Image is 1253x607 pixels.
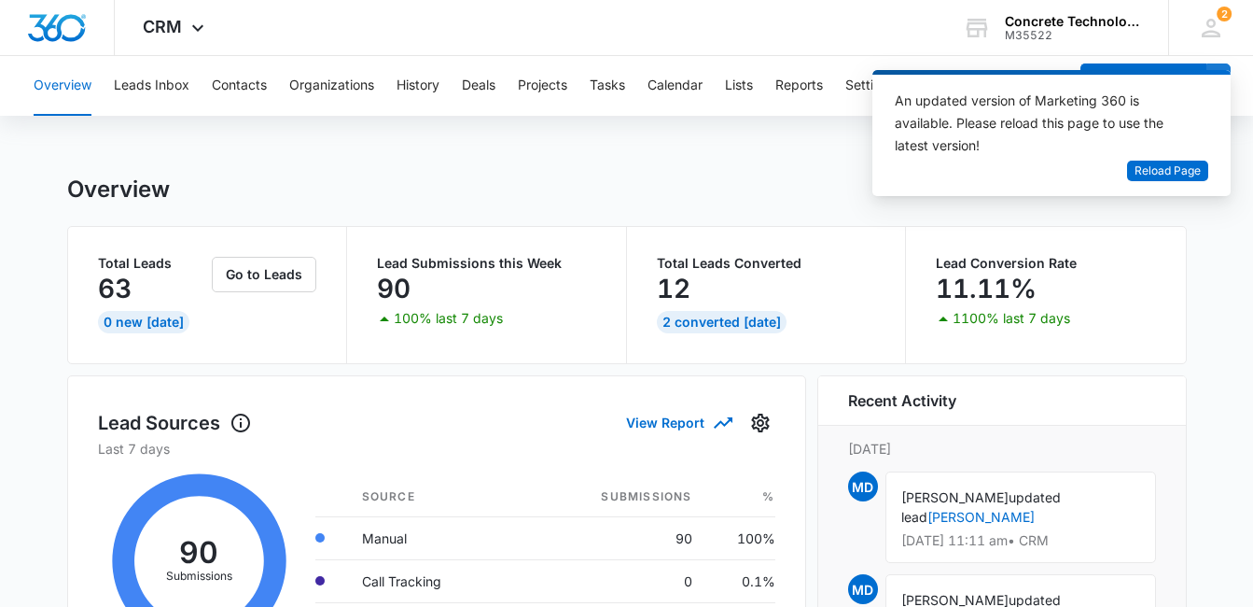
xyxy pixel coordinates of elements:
[775,56,823,116] button: Reports
[1005,14,1141,29] div: account name
[657,274,690,303] p: 12
[1080,64,1206,108] button: Add Contact
[553,477,707,517] th: Submissions
[377,274,411,303] p: 90
[936,257,1156,270] p: Lead Conversion Rate
[590,56,625,116] button: Tasks
[1135,162,1201,180] span: Reload Page
[725,56,753,116] button: Lists
[289,56,374,116] button: Organizations
[901,489,1009,505] span: [PERSON_NAME]
[98,439,775,459] p: Last 7 days
[34,56,91,116] button: Overview
[394,312,503,325] p: 100% last 7 days
[707,516,775,559] td: 100%
[518,56,567,116] button: Projects
[707,477,775,517] th: %
[553,516,707,559] td: 90
[212,56,267,116] button: Contacts
[67,176,170,204] h1: Overview
[114,56,189,116] button: Leads Inbox
[98,274,132,303] p: 63
[1217,7,1232,21] div: notifications count
[377,257,596,270] p: Lead Submissions this Week
[848,389,956,412] h6: Recent Activity
[1127,161,1208,182] button: Reload Page
[848,472,878,501] span: MD
[848,574,878,604] span: MD
[647,56,703,116] button: Calendar
[347,516,553,559] td: Manual
[98,311,189,333] div: 0 New [DATE]
[953,312,1070,325] p: 1100% last 7 days
[657,257,876,270] p: Total Leads Converted
[657,311,787,333] div: 2 Converted [DATE]
[1217,7,1232,21] span: 2
[397,56,439,116] button: History
[212,266,316,282] a: Go to Leads
[553,559,707,602] td: 0
[212,257,316,292] button: Go to Leads
[927,509,1035,525] a: [PERSON_NAME]
[707,559,775,602] td: 0.1%
[895,90,1186,157] div: An updated version of Marketing 360 is available. Please reload this page to use the latest version!
[626,406,731,439] button: View Report
[845,56,896,116] button: Settings
[347,477,553,517] th: Source
[745,408,775,438] button: Settings
[462,56,495,116] button: Deals
[143,17,182,36] span: CRM
[98,409,252,437] h1: Lead Sources
[98,257,209,270] p: Total Leads
[901,534,1140,547] p: [DATE] 11:11 am • CRM
[848,439,1156,459] p: [DATE]
[347,559,553,602] td: Call Tracking
[1005,29,1141,42] div: account id
[936,274,1037,303] p: 11.11%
